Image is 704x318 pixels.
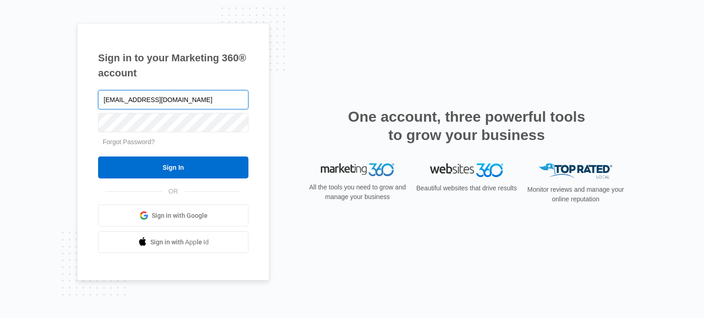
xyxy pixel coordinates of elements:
p: Beautiful websites that drive results [415,183,518,193]
a: Sign in with Google [98,205,248,226]
p: All the tools you need to grow and manage your business [306,183,409,202]
h1: Sign in to your Marketing 360® account [98,50,248,81]
a: Sign in with Apple Id [98,231,248,253]
input: Email [98,90,248,109]
img: Websites 360 [430,163,503,177]
input: Sign In [98,156,248,178]
a: Forgot Password? [103,138,155,146]
p: Monitor reviews and manage your online reputation [524,185,627,204]
span: Sign in with Google [152,211,208,221]
span: Sign in with Apple Id [150,237,209,247]
span: OR [162,187,185,196]
img: Top Rated Local [539,163,612,178]
img: Marketing 360 [321,163,394,176]
h2: One account, three powerful tools to grow your business [345,108,588,144]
